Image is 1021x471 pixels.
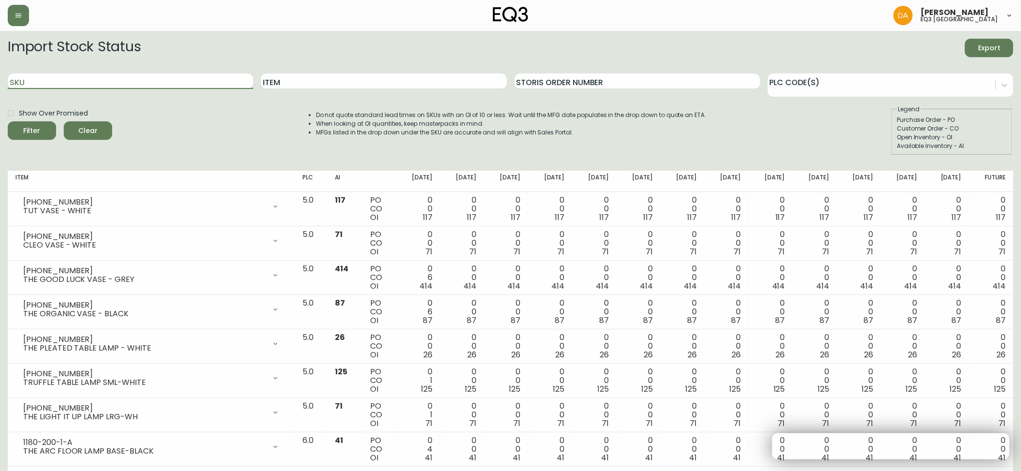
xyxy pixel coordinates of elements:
[295,364,327,398] td: 5.0
[950,383,962,395] span: 125
[866,418,873,429] span: 71
[734,246,741,257] span: 71
[908,349,917,360] span: 26
[920,9,989,16] span: [PERSON_NAME]
[624,230,653,256] div: 0 0
[335,435,343,446] span: 41
[421,383,432,395] span: 125
[640,280,653,292] span: 414
[933,368,961,394] div: 0 0
[335,400,343,412] span: 71
[15,265,287,286] div: [PHONE_NUMBER]THE GOOD LUCK VASE - GREY
[643,315,653,326] span: 87
[536,230,564,256] div: 0 0
[684,280,697,292] span: 414
[688,349,697,360] span: 26
[690,246,697,257] span: 71
[756,333,785,359] div: 0 0
[404,402,432,428] div: 0 1
[23,344,266,353] div: THE PLEATED TABLE LAMP - WHITE
[933,299,961,325] div: 0 0
[845,368,873,394] div: 0 0
[370,212,378,223] span: OI
[687,212,697,223] span: 117
[748,171,792,192] th: [DATE]
[837,171,881,192] th: [DATE]
[580,299,609,325] div: 0 0
[23,438,266,447] div: 1180-200-1-A
[295,329,327,364] td: 5.0
[370,230,388,256] div: PO CO
[448,436,476,462] div: 0 0
[933,402,961,428] div: 0 0
[712,436,741,462] div: 0 0
[668,299,697,325] div: 0 0
[977,265,1006,291] div: 0 0
[552,280,565,292] span: 414
[889,196,917,222] div: 0 0
[370,452,378,463] span: OI
[712,333,741,359] div: 0 0
[977,333,1006,359] div: 0 0
[8,121,56,140] button: Filter
[624,402,653,428] div: 0 0
[23,266,266,275] div: [PHONE_NUMBER]
[513,418,520,429] span: 71
[492,333,520,359] div: 0 0
[889,402,917,428] div: 0 0
[536,368,564,394] div: 0 0
[370,280,378,292] span: OI
[728,280,741,292] span: 414
[370,418,378,429] span: OI
[558,246,565,257] span: 71
[756,265,785,291] div: 0 0
[801,333,829,359] div: 0 0
[370,349,378,360] span: OI
[8,39,141,57] h2: Import Stock Status
[866,246,873,257] span: 71
[15,333,287,354] div: [PHONE_NUMBER]THE PLEATED TABLE LAMP - WHITE
[23,206,266,215] div: TUT VASE - WHITE
[712,265,741,291] div: 0 0
[668,230,697,256] div: 0 0
[536,333,564,359] div: 0 0
[15,436,287,457] div: 1180-200-1-ATHE ARC FLOOR LAMP BASE-BLACK
[580,402,609,428] div: 0 0
[448,368,476,394] div: 0 0
[933,333,961,359] div: 0 0
[23,198,266,206] div: [PHONE_NUMBER]
[295,295,327,329] td: 5.0
[580,436,609,462] div: 0 0
[448,230,476,256] div: 0 0
[335,263,348,274] span: 414
[756,230,785,256] div: 0 0
[316,128,706,137] li: MFGs listed in the drop down under the SKU are accurate and will align with Sales Portal.
[580,333,609,359] div: 0 0
[448,299,476,325] div: 0 0
[889,230,917,256] div: 0 0
[860,280,873,292] span: 414
[23,275,266,284] div: THE GOOD LUCK VASE - GREY
[423,315,432,326] span: 87
[668,436,697,462] div: 0 0
[732,349,741,360] span: 26
[933,230,961,256] div: 0 0
[818,383,829,395] span: 125
[404,230,432,256] div: 0 0
[15,230,287,251] div: [PHONE_NUMBER]CLEO VASE - WHITE
[996,349,1006,360] span: 26
[423,212,432,223] span: 117
[316,119,706,128] li: When looking at OI quantities, keep masterpacks in mind.
[19,108,88,118] span: Show Over Promised
[801,230,829,256] div: 0 0
[15,299,287,320] div: [PHONE_NUMBER]THE ORGANIC VASE - BLACK
[949,280,962,292] span: 414
[994,383,1006,395] span: 125
[644,349,653,360] span: 26
[492,402,520,428] div: 0 0
[668,265,697,291] div: 0 0
[602,418,609,429] span: 71
[668,333,697,359] div: 0 0
[756,196,785,222] div: 0 0
[668,368,697,394] div: 0 0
